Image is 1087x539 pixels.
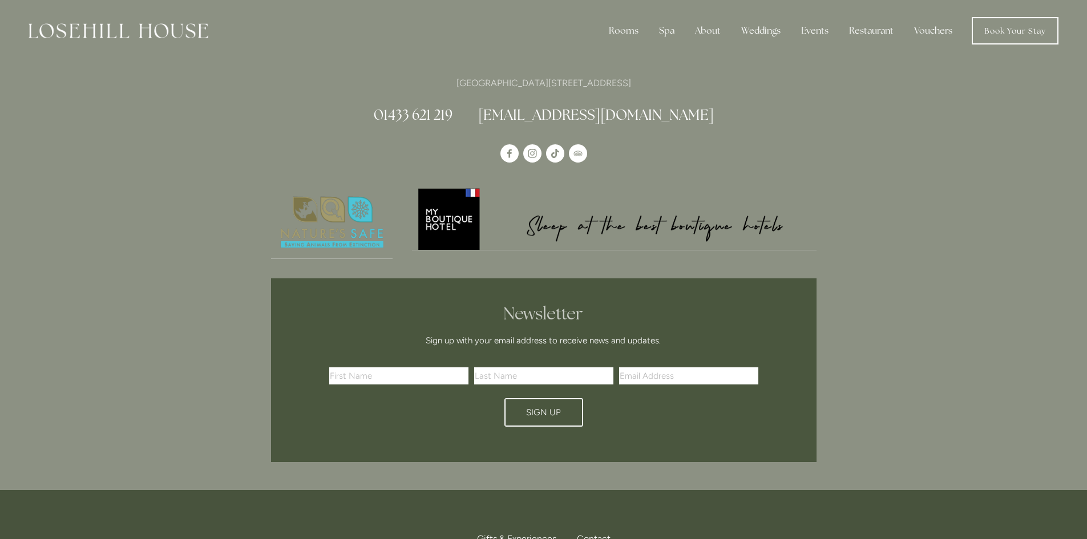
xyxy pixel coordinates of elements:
img: My Boutique Hotel - Logo [412,187,817,250]
div: Events [792,19,838,42]
a: TikTok [546,144,564,163]
a: Losehill House Hotel & Spa [500,144,519,163]
a: TripAdvisor [569,144,587,163]
a: [EMAIL_ADDRESS][DOMAIN_NAME] [478,106,714,124]
h2: Newsletter [333,303,754,324]
a: Book Your Stay [972,17,1058,44]
div: About [686,19,730,42]
img: Nature's Safe - Logo [271,187,393,258]
p: [GEOGRAPHIC_DATA][STREET_ADDRESS] [271,75,817,91]
input: Last Name [474,367,613,384]
div: Weddings [732,19,790,42]
div: Spa [650,19,684,42]
a: Nature's Safe - Logo [271,187,393,259]
input: First Name [329,367,468,384]
button: Sign Up [504,398,583,427]
img: Losehill House [29,23,208,38]
div: Rooms [600,19,648,42]
a: Instagram [523,144,542,163]
div: Restaurant [840,19,903,42]
input: Email Address [619,367,758,384]
a: Vouchers [905,19,961,42]
p: Sign up with your email address to receive news and updates. [333,334,754,347]
a: 01433 621 219 [374,106,452,124]
span: Sign Up [526,407,561,418]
